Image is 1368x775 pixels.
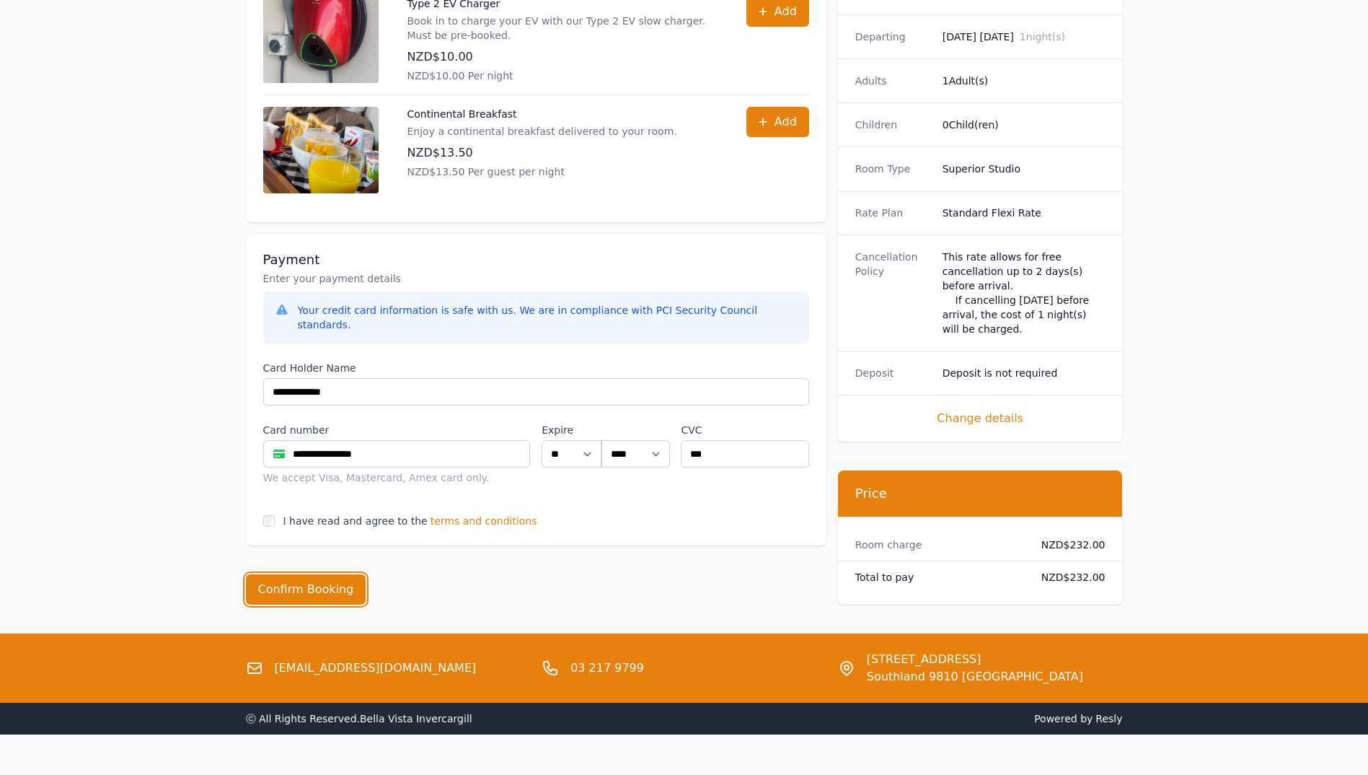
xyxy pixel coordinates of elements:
[407,69,718,83] p: NZD$10.00 Per night
[1030,570,1106,584] dd: NZD$232.00
[407,107,677,121] p: Continental Breakfast
[407,14,718,43] p: Book in to charge your EV with our Type 2 EV slow charger. Must be pre-booked.
[775,3,797,20] span: Add
[855,485,1106,502] h3: Price
[263,271,809,286] p: Enter your payment details
[867,668,1083,686] span: Southland 9810 [GEOGRAPHIC_DATA]
[1095,713,1122,724] a: Resly
[246,574,366,605] button: Confirm Booking
[407,165,677,179] p: NZD$13.50 Per guest per night
[943,366,1106,380] dd: Deposit is not required
[542,423,601,437] label: Expire
[681,423,808,437] label: CVC
[407,48,718,66] p: NZD$10.00
[867,651,1083,668] span: [STREET_ADDRESS]
[855,538,1018,552] dt: Room charge
[855,30,931,44] dt: Departing
[855,410,1106,427] span: Change details
[263,423,531,437] label: Card number
[407,144,677,162] p: NZD$13.50
[855,570,1018,584] dt: Total to pay
[855,74,931,88] dt: Adults
[746,107,809,137] button: Add
[275,660,477,677] a: [EMAIL_ADDRESS][DOMAIN_NAME]
[855,206,931,220] dt: Rate Plan
[246,713,472,724] span: ⓒ All Rights Reserved. Bella Vista Invercargill
[407,124,677,139] p: Enjoy a continental breakfast delivered to your room.
[570,660,644,677] a: 03 217 9799
[1030,538,1106,552] dd: NZD$232.00
[855,250,931,336] dt: Cancellation Policy
[263,107,379,193] img: Continental Breakfast
[943,118,1106,132] dd: 0 Child(ren)
[943,250,1106,336] div: This rate allows for free cancellation up to 2 days(s) before arrival. If cancelling [DATE] befor...
[855,366,931,380] dt: Deposit
[943,30,1106,44] dd: [DATE] [DATE]
[943,74,1106,88] dd: 1 Adult(s)
[855,162,931,176] dt: Room Type
[855,118,931,132] dt: Children
[263,251,809,268] h3: Payment
[601,423,669,437] label: .
[263,470,531,485] div: We accept Visa, Mastercard, Amex card only.
[1020,31,1065,43] span: 1 night(s)
[431,514,537,528] span: terms and conditions
[263,361,809,375] label: Card Holder Name
[298,303,798,332] div: Your credit card information is safe with us. We are in compliance with PCI Security Council stan...
[283,515,428,527] label: I have read and agree to the
[690,711,1123,726] span: Powered by
[943,206,1106,220] dd: Standard Flexi Rate
[943,162,1106,176] dd: Superior Studio
[775,113,797,131] span: Add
